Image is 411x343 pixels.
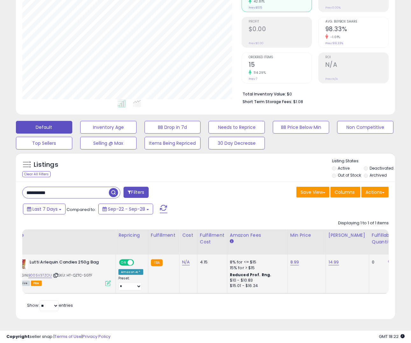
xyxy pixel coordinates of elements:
[16,121,72,134] button: Default
[209,121,265,134] button: Needs to Reprice
[120,260,128,265] span: ON
[249,25,312,34] h2: $0.00
[34,160,58,169] h5: Listings
[82,333,110,339] a: Privacy Policy
[243,99,292,104] b: Short Term Storage Fees:
[67,206,96,213] span: Compared to:
[230,239,234,244] small: Amazon Fees.
[15,259,111,285] div: ASIN:
[118,276,143,290] div: Preset:
[230,265,283,271] div: 15% for > $15
[249,61,312,70] h2: 15
[108,206,145,212] span: Sep-22 - Sep-28
[22,171,51,177] div: Clear All Filters
[230,283,283,289] div: $15.01 - $16.24
[124,187,148,198] button: Filters
[182,232,195,239] div: Cost
[249,6,262,10] small: Prev: $105
[230,232,285,239] div: Amazon Fees
[290,232,323,239] div: Min Price
[15,281,30,286] span: All listings currently available for purchase on Amazon
[151,232,177,239] div: Fulfillment
[379,333,405,339] span: 2025-10-6 18:22 GMT
[290,259,299,265] a: 8.99
[249,20,312,24] span: Profit
[30,259,107,267] b: Lutti Arlequin Candies 250g Bag
[293,99,303,105] span: $1.08
[249,77,257,81] small: Prev: 7
[230,272,272,277] b: Reduced Prof. Rng.
[28,273,52,278] a: B005V37ZOU
[328,35,340,39] small: -1.01%
[370,165,393,171] label: Deactivated
[370,172,387,178] label: Archived
[372,259,392,265] div: 0
[325,6,341,10] small: Prev: 0.00%
[372,232,394,245] div: Fulfillable Quantity
[325,77,338,81] small: Prev: N/A
[32,206,58,212] span: Last 7 Days
[200,232,224,245] div: Fulfillment Cost
[6,333,30,339] strong: Copyright
[338,172,361,178] label: Out of Stock
[133,260,143,265] span: OFF
[243,90,384,97] li: $0
[209,137,265,150] button: 30 Day Decrease
[145,121,201,134] button: BB Drop in 7d
[98,204,153,214] button: Sep-22 - Sep-28
[151,259,163,266] small: FBA
[118,269,143,275] div: Amazon AI *
[335,189,355,195] span: Columns
[27,302,73,308] span: Show: entries
[230,278,283,283] div: $10 - $10.83
[273,121,329,134] button: BB Price Below Min
[23,204,66,214] button: Last 7 Days
[53,273,92,278] span: | SKU: HT-QZTC-SGTF
[329,232,366,239] div: [PERSON_NAME]
[14,232,113,239] div: Title
[200,259,222,265] div: 4.15
[145,137,201,150] button: Items Being Repriced
[31,281,42,286] span: FBA
[16,137,72,150] button: Top Sellers
[249,56,312,59] span: Ordered Items
[325,61,388,70] h2: N/A
[249,41,264,45] small: Prev: $0.00
[118,232,145,239] div: Repricing
[329,259,339,265] a: 14.99
[296,187,330,198] button: Save View
[325,20,388,24] span: Avg. Buybox Share
[6,334,110,340] div: seller snap | |
[325,41,343,45] small: Prev: 99.33%
[337,121,393,134] button: Non Competitive
[182,259,190,265] a: N/A
[54,333,81,339] a: Terms of Use
[325,25,388,34] h2: 98.33%
[243,91,286,97] b: Total Inventory Value:
[338,165,350,171] label: Active
[338,220,389,226] div: Displaying 1 to 1 of 1 items
[330,187,360,198] button: Columns
[80,137,137,150] button: Selling @ Max
[325,56,388,59] span: ROI
[361,187,389,198] button: Actions
[252,70,266,75] small: 114.29%
[80,121,137,134] button: Inventory Age
[332,158,395,164] p: Listing States:
[230,259,283,265] div: 8% for <= $15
